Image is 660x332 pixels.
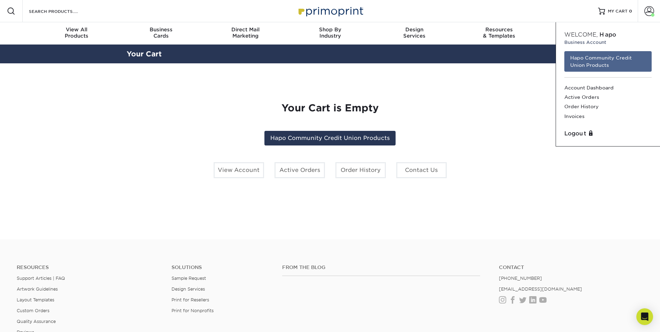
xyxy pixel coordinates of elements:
[275,162,325,178] a: Active Orders
[172,308,214,313] a: Print for Nonprofits
[288,26,372,33] span: Shop By
[17,286,58,292] a: Artwork Guidelines
[214,162,264,178] a: View Account
[132,102,528,114] h1: Your Cart is Empty
[17,276,65,281] a: Support Articles | FAQ
[28,7,96,15] input: SEARCH PRODUCTS.....
[499,276,542,281] a: [PHONE_NUMBER]
[203,26,288,33] span: Direct Mail
[396,162,447,178] a: Contact Us
[564,102,652,111] a: Order History
[203,22,288,45] a: Direct MailMarketing
[564,129,652,138] a: Logout
[288,26,372,39] div: Industry
[541,26,626,39] div: & Support
[282,264,480,270] h4: From the Blog
[457,26,541,33] span: Resources
[372,26,457,39] div: Services
[172,297,209,302] a: Print for Resellers
[34,26,119,39] div: Products
[636,308,653,325] div: Open Intercom Messenger
[457,26,541,39] div: & Templates
[564,51,652,72] a: Hapo Community Credit Union Products
[172,264,272,270] h4: Solutions
[564,112,652,121] a: Invoices
[295,3,365,18] img: Primoprint
[541,26,626,33] span: Contact
[264,131,396,145] a: Hapo Community Credit Union Products
[564,31,598,38] span: Welcome,
[17,264,161,270] h4: Resources
[499,286,582,292] a: [EMAIL_ADDRESS][DOMAIN_NAME]
[499,264,643,270] a: Contact
[629,9,632,14] span: 0
[119,26,203,39] div: Cards
[34,22,119,45] a: View AllProducts
[564,93,652,102] a: Active Orders
[372,26,457,33] span: Design
[599,31,616,38] span: Hapo
[17,297,54,302] a: Layout Templates
[372,22,457,45] a: DesignServices
[335,162,386,178] a: Order History
[541,22,626,45] a: Contact& Support
[127,50,162,58] a: Your Cart
[457,22,541,45] a: Resources& Templates
[564,39,652,46] small: Business Account
[203,26,288,39] div: Marketing
[34,26,119,33] span: View All
[608,8,628,14] span: MY CART
[172,286,205,292] a: Design Services
[119,22,203,45] a: BusinessCards
[288,22,372,45] a: Shop ByIndustry
[564,83,652,93] a: Account Dashboard
[119,26,203,33] span: Business
[172,276,206,281] a: Sample Request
